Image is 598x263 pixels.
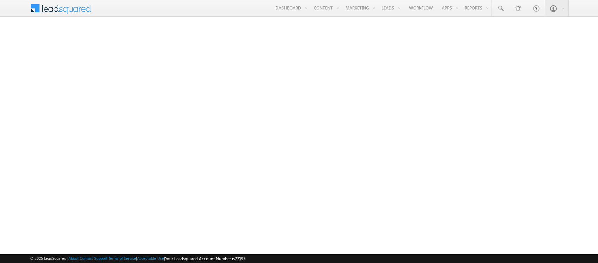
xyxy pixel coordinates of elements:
[80,256,108,261] a: Contact Support
[30,255,245,262] span: © 2025 LeadSquared | | | | |
[165,256,245,261] span: Your Leadsquared Account Number is
[68,256,79,261] a: About
[137,256,164,261] a: Acceptable Use
[235,256,245,261] span: 77195
[109,256,136,261] a: Terms of Service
